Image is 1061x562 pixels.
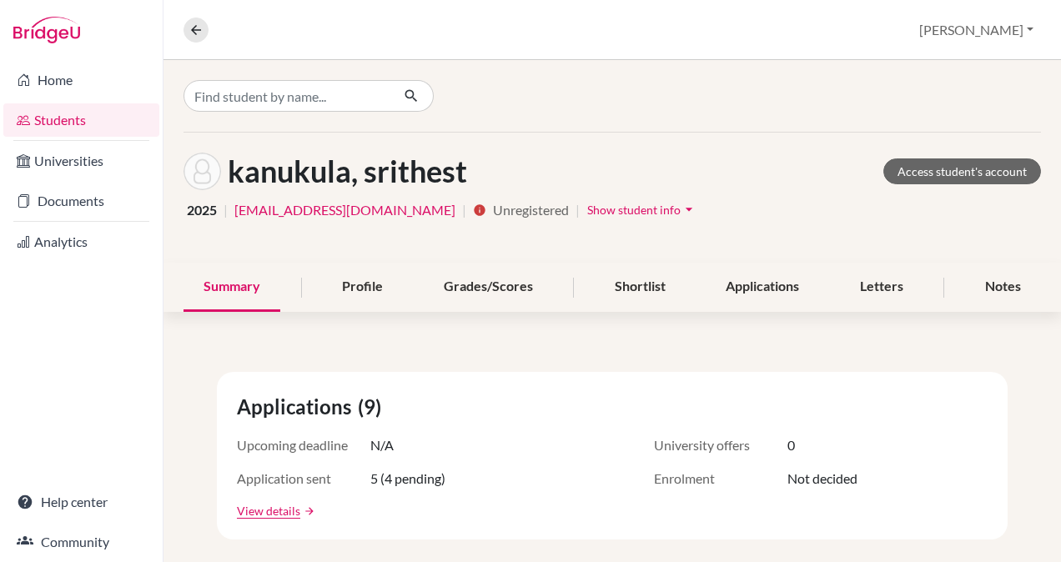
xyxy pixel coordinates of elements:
[322,263,403,312] div: Profile
[237,435,370,455] span: Upcoming deadline
[3,103,159,137] a: Students
[787,469,857,489] span: Not decided
[493,200,569,220] span: Unregistered
[3,184,159,218] a: Documents
[654,435,787,455] span: University offers
[3,63,159,97] a: Home
[587,203,681,217] span: Show student info
[424,263,553,312] div: Grades/Scores
[370,469,445,489] span: 5 (4 pending)
[13,17,80,43] img: Bridge-U
[300,505,315,517] a: arrow_forward
[681,201,697,218] i: arrow_drop_down
[234,200,455,220] a: [EMAIL_ADDRESS][DOMAIN_NAME]
[787,435,795,455] span: 0
[358,392,388,422] span: (9)
[3,225,159,258] a: Analytics
[883,158,1041,184] a: Access student's account
[965,263,1041,312] div: Notes
[184,153,221,190] img: srithest kanukula's avatar
[237,392,358,422] span: Applications
[187,200,217,220] span: 2025
[3,144,159,178] a: Universities
[654,469,787,489] span: Enrolment
[3,485,159,519] a: Help center
[370,435,394,455] span: N/A
[184,263,280,312] div: Summary
[237,469,370,489] span: Application sent
[237,502,300,519] a: View details
[912,14,1041,46] button: [PERSON_NAME]
[228,153,467,189] h1: kanukula, srithest
[184,80,390,112] input: Find student by name...
[595,263,686,312] div: Shortlist
[462,200,466,220] span: |
[840,263,923,312] div: Letters
[224,200,228,220] span: |
[3,525,159,559] a: Community
[706,263,819,312] div: Applications
[576,200,580,220] span: |
[586,197,698,223] button: Show student infoarrow_drop_down
[473,203,486,217] i: info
